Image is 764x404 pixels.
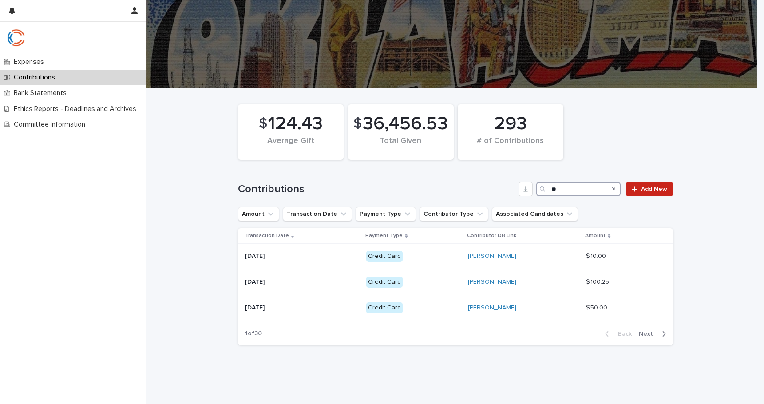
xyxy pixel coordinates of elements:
[10,105,143,113] p: Ethics Reports - Deadlines and Archives
[366,251,403,262] div: Credit Card
[420,207,488,221] button: Contributor Type
[641,186,667,192] span: Add New
[238,244,673,269] tr: [DATE]Credit Card[PERSON_NAME] $ 10.00$ 10.00
[10,89,74,97] p: Bank Statements
[353,115,362,132] span: $
[238,295,673,321] tr: [DATE]Credit Card[PERSON_NAME] $ 50.00$ 50.00
[585,231,606,241] p: Amount
[363,113,448,135] span: 36,456.53
[467,231,516,241] p: Contributor DB LInk
[492,207,578,221] button: Associated Candidates
[363,136,439,155] div: Total Given
[366,302,403,313] div: Credit Card
[245,304,360,312] p: [DATE]
[238,323,269,345] p: 1 of 30
[253,136,329,155] div: Average Gift
[536,182,621,196] input: Search
[598,330,635,338] button: Back
[283,207,352,221] button: Transaction Date
[365,231,403,241] p: Payment Type
[468,278,516,286] a: [PERSON_NAME]
[635,330,673,338] button: Next
[10,73,62,82] p: Contributions
[245,231,289,241] p: Transaction Date
[586,302,609,312] p: $ 50.00
[586,251,608,260] p: $ 10.00
[473,113,548,135] div: 293
[268,113,323,135] span: 124.43
[639,331,658,337] span: Next
[238,183,515,196] h1: Contributions
[468,304,516,312] a: [PERSON_NAME]
[626,182,673,196] a: Add New
[366,277,403,288] div: Credit Card
[613,331,632,337] span: Back
[245,278,360,286] p: [DATE]
[10,58,51,66] p: Expenses
[238,269,673,295] tr: [DATE]Credit Card[PERSON_NAME] $ 100.25$ 100.25
[7,29,25,47] img: qJrBEDQOT26p5MY9181R
[238,207,279,221] button: Amount
[473,136,548,155] div: # of Contributions
[586,277,611,286] p: $ 100.25
[468,253,516,260] a: [PERSON_NAME]
[10,120,92,129] p: Committee Information
[259,115,267,132] span: $
[245,253,360,260] p: [DATE]
[356,207,416,221] button: Payment Type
